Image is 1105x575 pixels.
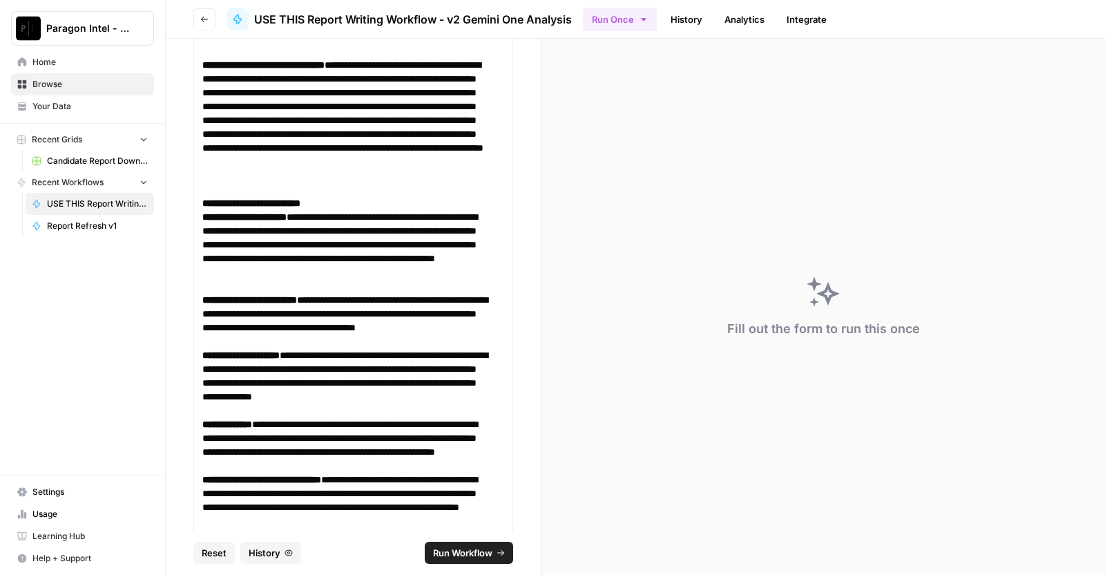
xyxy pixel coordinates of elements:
span: History [249,546,280,560]
span: Paragon Intel - Bill / Ty / [PERSON_NAME] R&D [46,21,130,35]
button: Recent Workflows [11,172,154,193]
a: Home [11,51,154,73]
a: USE THIS Report Writing Workflow - v2 Gemini One Analysis [26,193,154,215]
div: Fill out the form to run this once [727,319,920,339]
a: Report Refresh v1 [26,215,154,237]
span: Recent Workflows [32,176,104,189]
a: Analytics [716,8,773,30]
span: Home [32,56,148,68]
a: History [662,8,711,30]
a: Candidate Report Download Sheet [26,150,154,172]
span: Report Refresh v1 [47,220,148,232]
span: Browse [32,78,148,91]
a: Browse [11,73,154,95]
span: Your Data [32,100,148,113]
a: Learning Hub [11,525,154,547]
span: USE THIS Report Writing Workflow - v2 Gemini One Analysis [47,198,148,210]
span: Run Workflow [433,546,492,560]
span: Learning Hub [32,530,148,543]
span: Usage [32,508,148,520]
span: USE THIS Report Writing Workflow - v2 Gemini One Analysis [254,11,572,28]
button: Run Workflow [425,542,513,564]
a: Settings [11,481,154,503]
a: Usage [11,503,154,525]
button: Workspace: Paragon Intel - Bill / Ty / Colby R&D [11,11,154,46]
button: Reset [193,542,235,564]
span: Reset [202,546,227,560]
a: Your Data [11,95,154,117]
span: Recent Grids [32,133,82,146]
button: Help + Support [11,547,154,569]
img: Paragon Intel - Bill / Ty / Colby R&D Logo [16,16,41,41]
span: Candidate Report Download Sheet [47,155,148,167]
button: Run Once [583,8,657,31]
span: Help + Support [32,552,148,565]
button: Recent Grids [11,129,154,150]
a: Integrate [778,8,835,30]
button: History [240,542,301,564]
a: USE THIS Report Writing Workflow - v2 Gemini One Analysis [227,8,572,30]
span: Settings [32,486,148,498]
